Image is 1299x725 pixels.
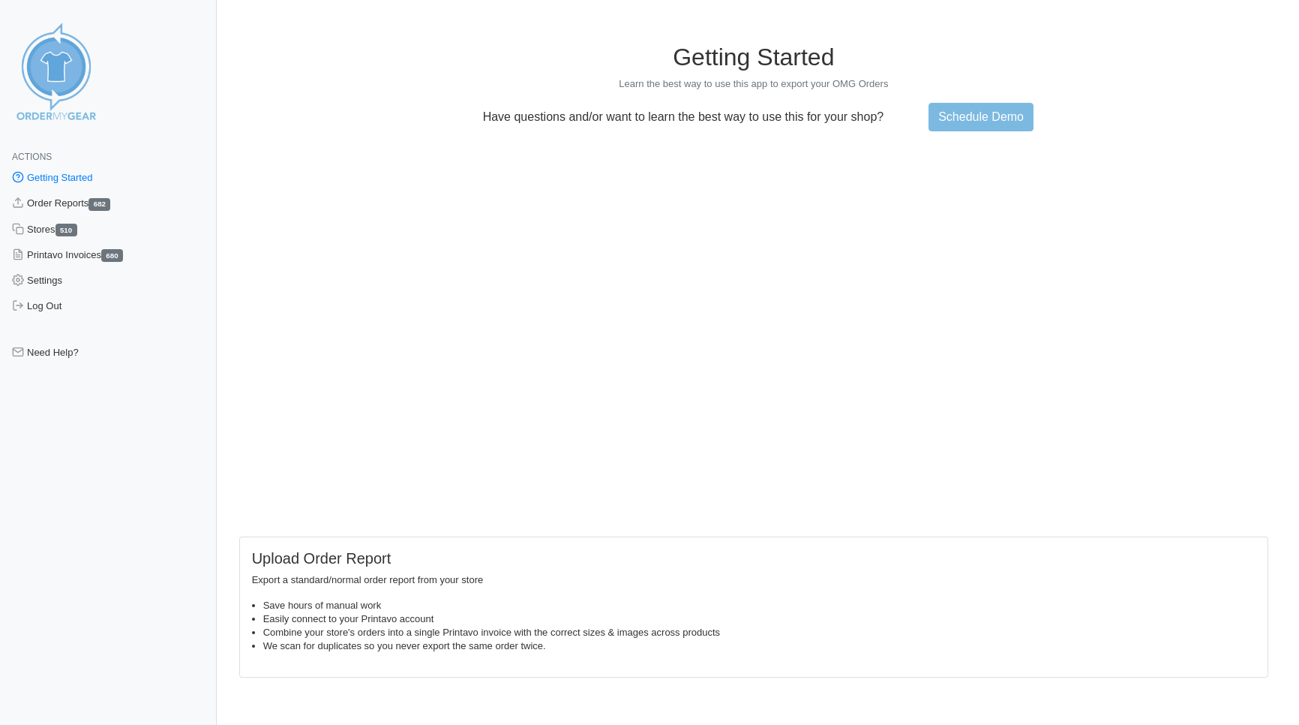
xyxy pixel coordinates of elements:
[263,612,1255,626] li: Easily connect to your Printavo account
[55,224,77,236] span: 510
[474,110,893,124] p: Have questions and/or want to learn the best way to use this for your shop?
[263,599,1255,612] li: Save hours of manual work
[239,77,1268,91] p: Learn the best way to use this app to export your OMG Orders
[252,549,1255,567] h5: Upload Order Report
[928,103,1033,131] a: Schedule Demo
[252,573,1255,587] p: Export a standard/normal order report from your store
[263,626,1255,639] li: Combine your store's orders into a single Printavo invoice with the correct sizes & images across...
[263,639,1255,653] li: We scan for duplicates so you never export the same order twice.
[101,249,123,262] span: 680
[12,152,52,162] span: Actions
[239,43,1268,71] h1: Getting Started
[88,198,110,211] span: 682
